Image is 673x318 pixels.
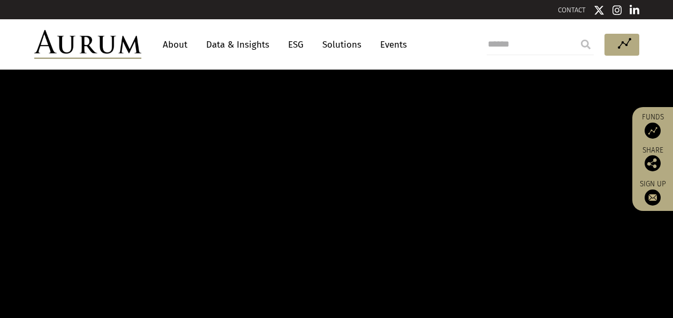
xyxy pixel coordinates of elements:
[645,190,661,206] img: Sign up to our newsletter
[558,6,586,14] a: CONTACT
[645,155,661,171] img: Share this post
[375,35,407,55] a: Events
[317,35,367,55] a: Solutions
[594,5,604,16] img: Twitter icon
[645,123,661,139] img: Access Funds
[201,35,275,55] a: Data & Insights
[575,34,596,55] input: Submit
[630,5,639,16] img: Linkedin icon
[638,112,668,139] a: Funds
[283,35,309,55] a: ESG
[638,179,668,206] a: Sign up
[638,147,668,171] div: Share
[612,5,622,16] img: Instagram icon
[34,30,141,59] img: Aurum
[157,35,193,55] a: About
